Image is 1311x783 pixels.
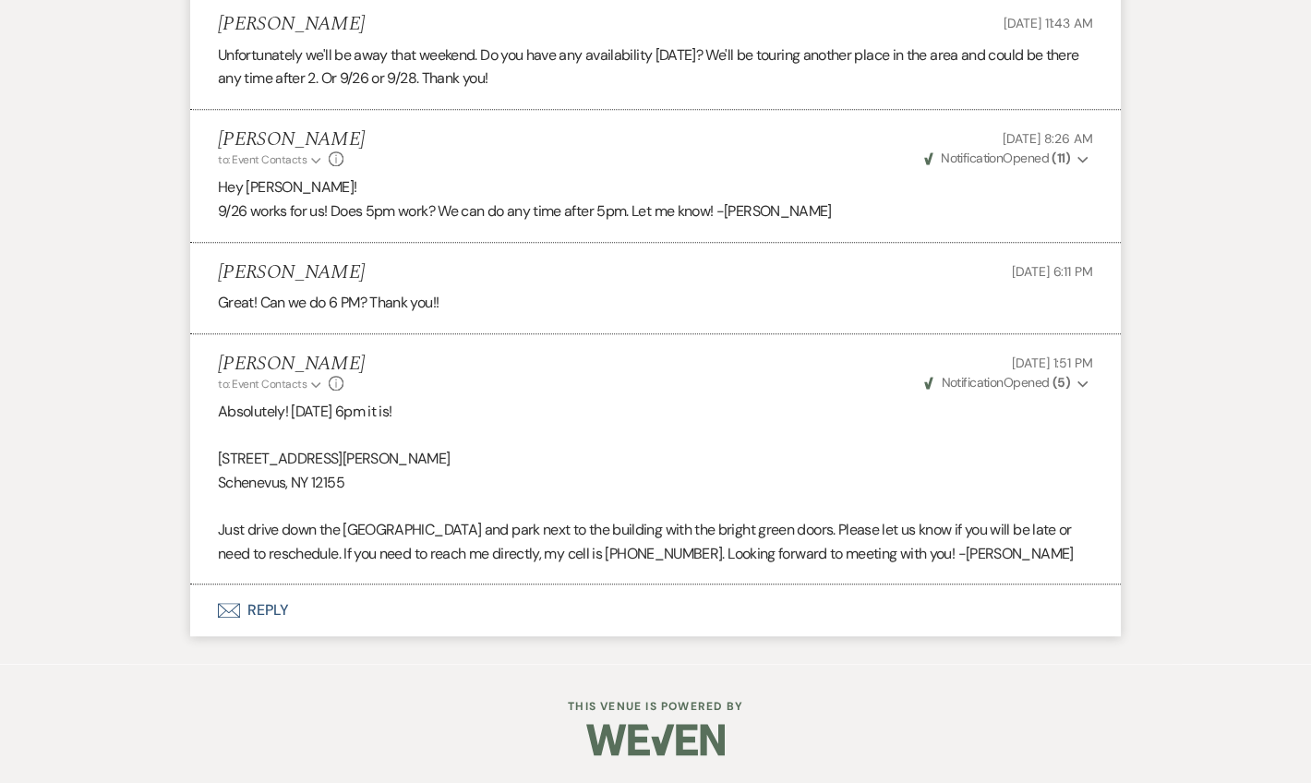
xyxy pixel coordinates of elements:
p: Schenevus, NY 12155 [218,471,1093,495]
button: Reply [190,584,1121,636]
h5: [PERSON_NAME] [218,353,365,376]
p: Absolutely! [DATE] 6pm it is! [218,400,1093,424]
span: [DATE] 11:43 AM [1004,15,1093,31]
button: NotificationOpened (11) [921,149,1093,168]
span: to: Event Contacts [218,152,307,167]
strong: ( 11 ) [1052,150,1070,166]
span: to: Event Contacts [218,377,307,391]
p: [STREET_ADDRESS][PERSON_NAME] [218,447,1093,471]
h5: [PERSON_NAME] [218,13,365,36]
p: Hey [PERSON_NAME]! [218,175,1093,199]
span: [DATE] 1:51 PM [1012,355,1093,371]
span: Notification [941,150,1003,166]
h5: [PERSON_NAME] [218,261,365,284]
strong: ( 5 ) [1052,374,1070,391]
h5: [PERSON_NAME] [218,128,365,151]
span: Notification [941,374,1003,391]
span: Opened [924,374,1070,391]
span: [DATE] 6:11 PM [1012,263,1093,280]
button: NotificationOpened (5) [921,373,1093,392]
img: Weven Logo [586,707,725,772]
p: Unfortunately we'll be away that weekend. Do you have any availability [DATE]? We'll be touring a... [218,43,1093,90]
button: to: Event Contacts [218,151,324,168]
button: to: Event Contacts [218,376,324,392]
p: Great! Can we do 6 PM? Thank you!! [218,291,1093,315]
span: Opened [924,150,1071,166]
span: [DATE] 8:26 AM [1003,130,1093,147]
p: 9/26 works for us! Does 5pm work? We can do any time after 5pm. Let me know! -[PERSON_NAME] [218,199,1093,223]
p: Just drive down the [GEOGRAPHIC_DATA] and park next to the building with the bright green doors. ... [218,518,1093,565]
